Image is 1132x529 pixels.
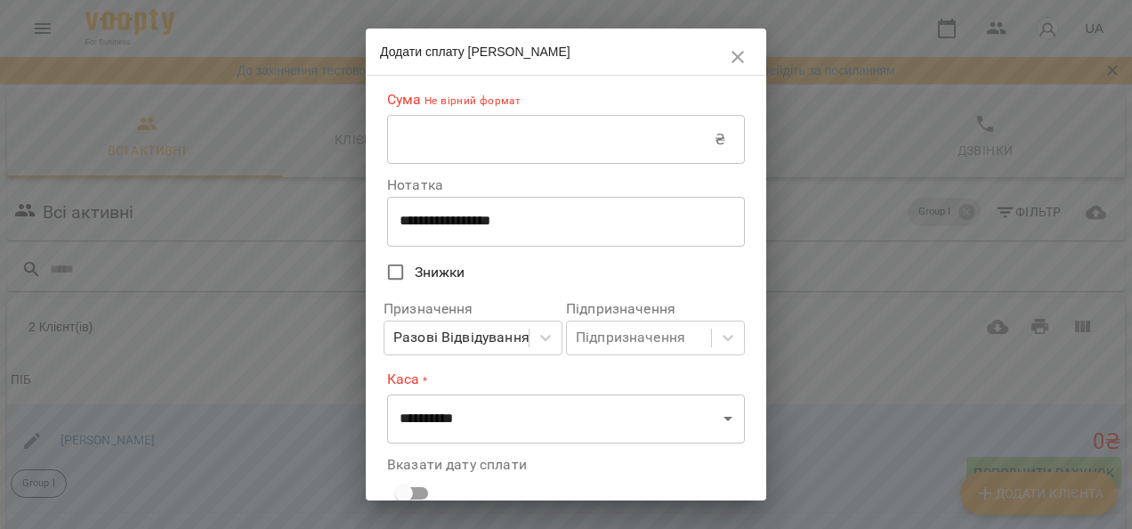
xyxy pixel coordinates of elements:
p: ₴ [715,129,725,151]
label: Призначення [384,302,562,316]
span: Додати сплату [PERSON_NAME] [380,45,570,59]
label: Сума [387,90,745,110]
p: Не вірний формат [422,93,522,110]
label: Нотатка [387,178,745,192]
label: Вказати дату сплати [387,458,745,472]
div: Разові Відвідування [393,328,530,349]
div: Підпризначення [576,328,685,349]
label: Підпризначення [566,302,745,316]
span: Знижки [415,262,465,283]
label: Каса [387,370,745,390]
